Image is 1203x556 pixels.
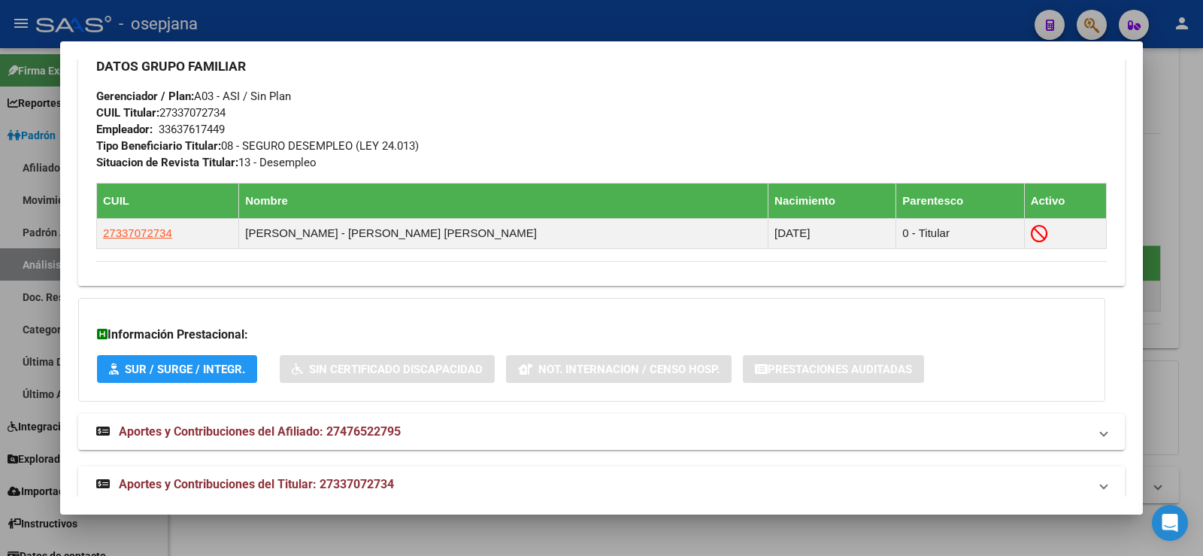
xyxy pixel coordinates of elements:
[119,424,401,439] span: Aportes y Contribuciones del Afiliado: 27476522795
[97,355,257,383] button: SUR / SURGE / INTEGR.
[96,58,1107,74] h3: DATOS GRUPO FAMILIAR
[97,183,239,218] th: CUIL
[97,326,1086,344] h3: Información Prestacional:
[96,90,194,103] strong: Gerenciador / Plan:
[96,106,226,120] span: 27337072734
[768,183,896,218] th: Nacimiento
[125,363,245,376] span: SUR / SURGE / INTEGR.
[96,106,159,120] strong: CUIL Titular:
[743,355,924,383] button: Prestaciones Auditadas
[103,226,172,239] span: 27337072734
[538,363,720,376] span: Not. Internacion / Censo Hosp.
[96,156,238,169] strong: Situacion de Revista Titular:
[1152,505,1188,541] div: Open Intercom Messenger
[280,355,495,383] button: Sin Certificado Discapacidad
[96,139,221,153] strong: Tipo Beneficiario Titular:
[96,90,291,103] span: A03 - ASI / Sin Plan
[96,156,317,169] span: 13 - Desempleo
[896,183,1024,218] th: Parentesco
[239,218,768,248] td: [PERSON_NAME] - [PERSON_NAME] [PERSON_NAME]
[309,363,483,376] span: Sin Certificado Discapacidad
[96,139,419,153] span: 08 - SEGURO DESEMPLEO (LEY 24.013)
[506,355,732,383] button: Not. Internacion / Censo Hosp.
[78,466,1125,503] mat-expansion-panel-header: Aportes y Contribuciones del Titular: 27337072734
[1024,183,1106,218] th: Activo
[896,218,1024,248] td: 0 - Titular
[78,414,1125,450] mat-expansion-panel-header: Aportes y Contribuciones del Afiliado: 27476522795
[119,477,394,491] span: Aportes y Contribuciones del Titular: 27337072734
[159,121,225,138] div: 33637617449
[96,123,153,136] strong: Empleador:
[768,363,912,376] span: Prestaciones Auditadas
[768,218,896,248] td: [DATE]
[239,183,768,218] th: Nombre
